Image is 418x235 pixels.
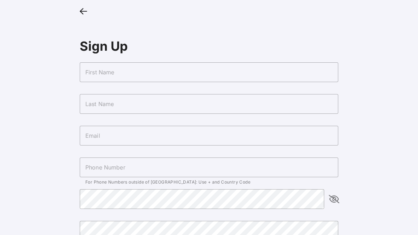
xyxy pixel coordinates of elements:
[85,179,250,185] span: For Phone Numbers outside of [GEOGRAPHIC_DATA]: Use + and Country Code
[330,195,338,203] i: appended action
[80,38,338,54] div: Sign Up
[80,62,338,82] input: First Name
[80,126,338,146] input: Email
[80,157,338,177] input: Phone Number
[80,94,338,114] input: Last Name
